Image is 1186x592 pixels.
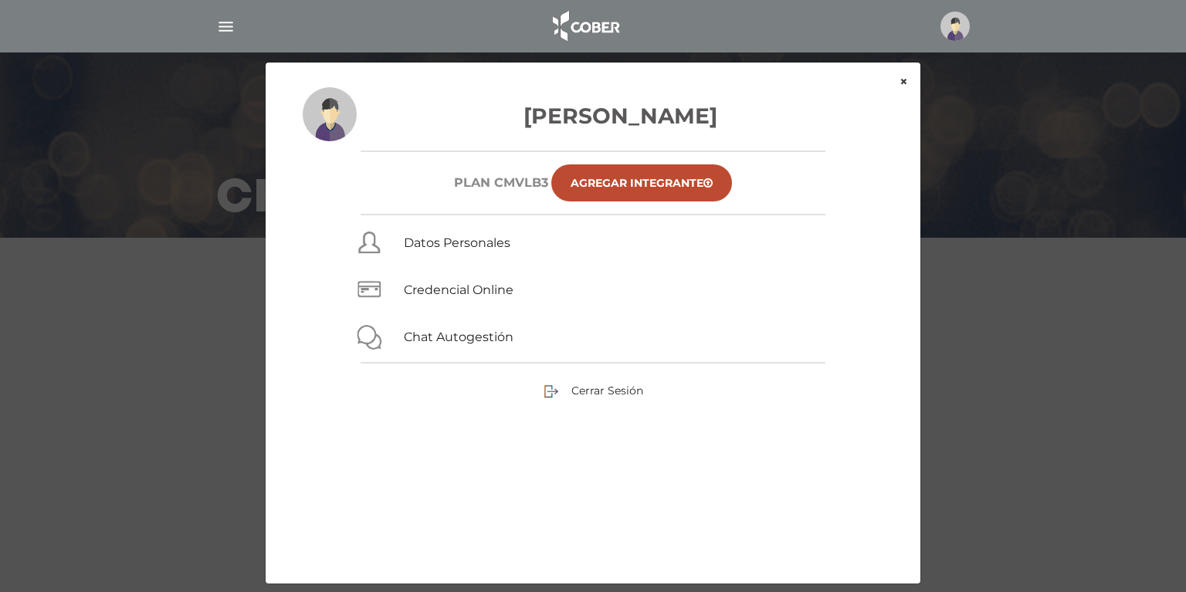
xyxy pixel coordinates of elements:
[404,235,510,250] a: Datos Personales
[551,164,732,201] a: Agregar Integrante
[454,175,548,190] h6: Plan CMVLB3
[940,12,970,41] img: profile-placeholder.svg
[571,384,643,397] span: Cerrar Sesión
[216,17,236,36] img: Cober_menu-lines-white.svg
[404,282,513,297] a: Credencial Online
[404,330,513,344] a: Chat Autogestión
[303,100,883,132] h3: [PERSON_NAME]
[544,384,559,399] img: sign-out.png
[887,63,920,101] button: ×
[544,383,643,397] a: Cerrar Sesión
[303,87,357,141] img: profile-placeholder.svg
[544,8,625,45] img: logo_cober_home-white.png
